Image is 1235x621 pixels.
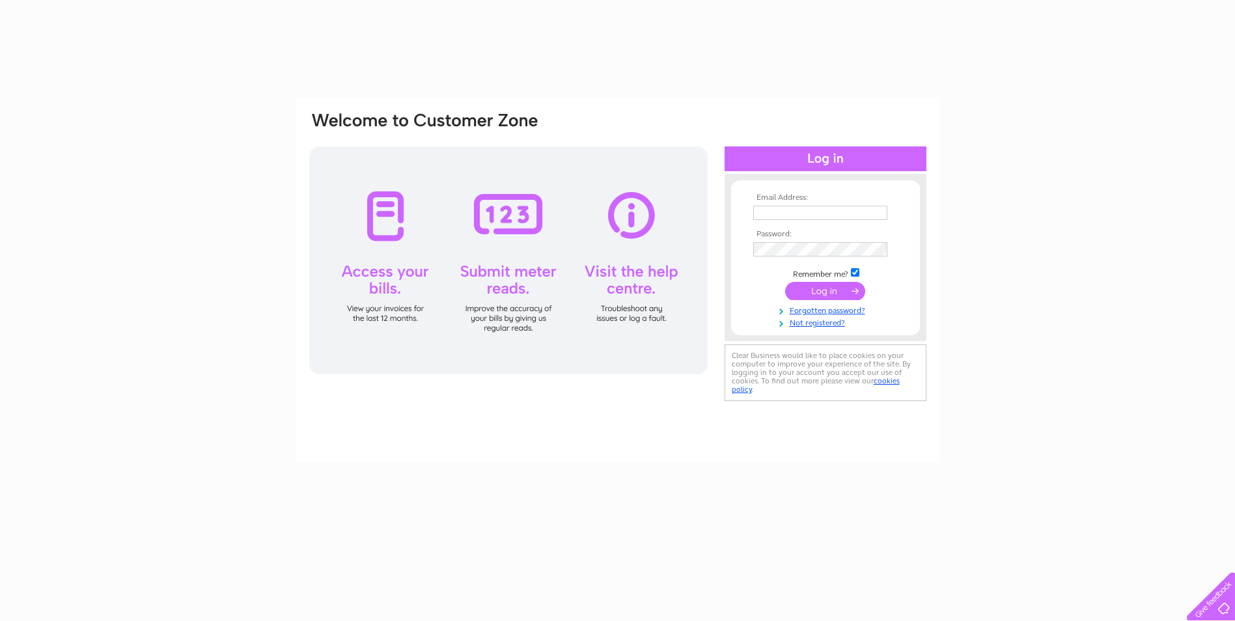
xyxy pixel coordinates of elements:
[750,266,901,279] td: Remember me?
[750,193,901,202] th: Email Address:
[753,316,901,328] a: Not registered?
[732,376,900,394] a: cookies policy
[750,230,901,239] th: Password:
[785,282,865,300] input: Submit
[725,344,926,401] div: Clear Business would like to place cookies on your computer to improve your experience of the sit...
[753,303,901,316] a: Forgotten password?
